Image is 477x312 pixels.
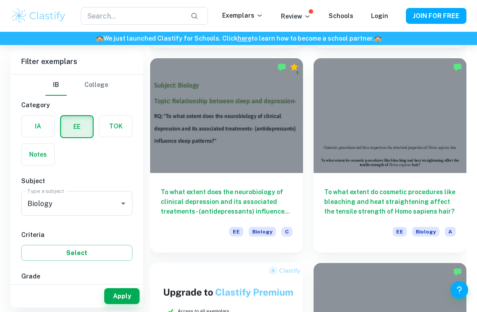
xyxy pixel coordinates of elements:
[150,58,303,252] a: To what extent does the neurobiology of clinical depression and its associated treatments- (antid...
[99,116,132,137] button: TOK
[22,116,54,137] button: IA
[393,227,407,237] span: EE
[11,7,67,25] img: Clastify logo
[290,63,299,71] div: Premium
[412,227,439,237] span: Biology
[281,11,311,21] p: Review
[222,11,263,20] p: Exemplars
[117,197,129,210] button: Open
[21,245,132,261] button: Select
[324,187,456,216] h6: To what extent do cosmetic procedures like bleaching and heat straightening affect the tensile st...
[21,271,132,281] h6: Grade
[161,187,292,216] h6: To what extent does the neurobiology of clinical depression and its associated treatments- (antid...
[21,100,132,110] h6: Category
[2,34,475,43] h6: We just launched Clastify for Schools. Click to learn how to become a school partner.
[21,176,132,186] h6: Subject
[249,227,276,237] span: Biology
[445,227,456,237] span: A
[45,75,67,96] button: IB
[84,75,108,96] button: College
[450,281,468,299] button: Help and Feedback
[21,230,132,240] h6: Criteria
[22,144,54,165] button: Notes
[374,35,382,42] span: 🏫
[238,35,251,42] a: here
[61,116,93,137] button: EE
[329,12,353,19] a: Schools
[314,58,466,252] a: To what extent do cosmetic procedures like bleaching and heat straightening affect the tensile st...
[453,267,462,276] img: Marked
[229,227,243,237] span: EE
[104,288,140,304] button: Apply
[406,8,466,24] button: JOIN FOR FREE
[453,63,462,71] img: Marked
[371,12,388,19] a: Login
[81,7,183,25] input: Search...
[27,187,64,195] label: Type a subject
[45,75,108,96] div: Filter type choice
[277,63,286,71] img: Marked
[281,227,292,237] span: C
[96,35,103,42] span: 🏫
[11,49,143,74] h6: Filter exemplars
